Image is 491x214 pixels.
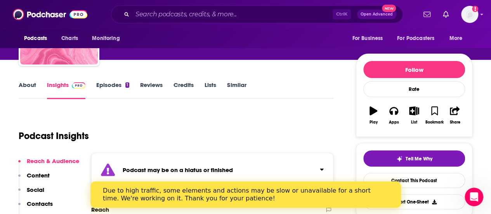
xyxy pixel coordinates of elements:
button: Play [363,101,383,129]
span: Podcasts [24,33,47,44]
button: open menu [87,31,130,46]
span: Ctrl K [333,9,351,19]
button: Reach & Audience [18,157,79,172]
div: 1 [125,82,129,88]
a: About [19,81,36,99]
button: open menu [19,31,57,46]
p: Content [27,172,50,179]
button: Apps [383,101,404,129]
a: Show notifications dropdown [420,8,434,21]
img: User Profile [461,6,478,23]
iframe: Intercom live chat banner [90,181,401,208]
section: Click to expand status details [91,153,333,187]
span: Charts [61,33,78,44]
img: Podchaser - Follow, Share and Rate Podcasts [13,7,87,22]
button: Social [18,186,44,200]
div: List [411,120,417,125]
a: InsightsPodchaser Pro [47,81,85,99]
div: Play [370,120,378,125]
a: Contact This Podcast [363,173,465,188]
button: Export One-Sheet [363,194,465,209]
button: Share [445,101,465,129]
button: Follow [363,61,465,78]
input: Search podcasts, credits, & more... [132,8,333,21]
span: Open Advanced [361,12,393,16]
a: Lists [205,81,216,99]
a: Reviews [140,81,163,99]
button: open menu [444,31,472,46]
a: Similar [227,81,246,99]
button: Open AdvancedNew [357,10,396,19]
button: open menu [347,31,392,46]
div: Search podcasts, credits, & more... [111,5,403,23]
p: Social [27,186,44,193]
span: New [382,5,396,12]
strong: Podcast may be on a hiatus or finished [123,166,233,174]
button: List [404,101,424,129]
button: tell me why sparkleTell Me Why [363,150,465,167]
span: Tell Me Why [406,156,432,162]
p: Contacts [27,200,53,207]
div: Share [449,120,460,125]
iframe: Intercom live chat [465,188,483,206]
button: Content [18,172,50,186]
span: More [449,33,463,44]
button: open menu [392,31,446,46]
a: Show notifications dropdown [440,8,452,21]
span: Logged in as calellac [461,6,478,23]
span: Monitoring [92,33,120,44]
span: For Business [352,33,383,44]
a: Charts [56,31,83,46]
svg: Add a profile image [472,6,478,12]
a: Credits [173,81,194,99]
span: For Podcasters [397,33,434,44]
div: Bookmark [425,120,444,125]
button: Bookmark [424,101,444,129]
img: Podchaser Pro [72,82,85,89]
img: tell me why sparkle [396,156,403,162]
button: Show profile menu [461,6,478,23]
p: Reach & Audience [27,157,79,165]
a: Episodes1 [96,81,129,99]
h1: Podcast Insights [19,130,89,142]
h2: Reach [91,206,109,213]
div: Rate [363,81,465,97]
div: Apps [389,120,399,125]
